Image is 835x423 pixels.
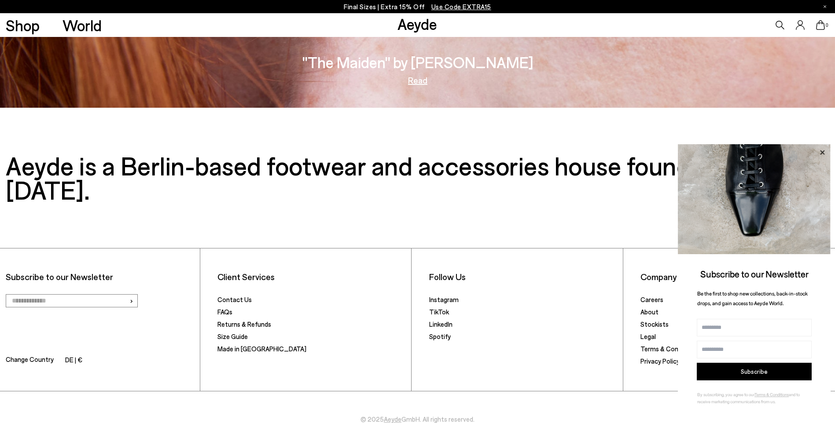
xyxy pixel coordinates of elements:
[825,23,829,28] span: 0
[431,3,491,11] span: Navigate to /collections/ss25-final-sizes
[344,1,491,12] p: Final Sizes | Extra 15% Off
[217,295,252,303] a: Contact Us
[129,294,133,307] span: ›
[754,392,789,397] a: Terms & Conditions
[217,308,232,316] a: FAQs
[640,332,656,340] a: Legal
[697,290,808,306] span: Be the first to shop new collections, back-in-stock drops, and gain access to Aeyde World.
[65,354,82,367] li: DE | €
[678,144,831,254] img: ca3f721fb6ff708a270709c41d776025.jpg
[697,363,812,380] button: Subscribe
[640,308,658,316] a: About
[217,320,271,328] a: Returns & Refunds
[217,345,306,353] a: Made in [GEOGRAPHIC_DATA]
[429,308,449,316] a: TikTok
[640,295,663,303] a: Careers
[429,271,617,282] li: Follow Us
[6,271,194,282] p: Subscribe to our Newsletter
[640,271,829,282] li: Company
[397,15,437,33] a: Aeyde
[816,20,825,30] a: 0
[217,332,248,340] a: Size Guide
[6,153,829,202] h3: Aeyde is a Berlin-based footwear and accessories house founded in [DATE].
[640,357,680,365] a: Privacy Policy
[697,392,754,397] span: By subscribing, you agree to our
[384,415,401,423] a: Aeyde
[429,295,459,303] a: Instagram
[429,320,452,328] a: LinkedIn
[700,268,809,279] span: Subscribe to our Newsletter
[640,320,669,328] a: Stockists
[302,55,533,70] h3: "The Maiden" by [PERSON_NAME]
[6,18,40,33] a: Shop
[6,354,54,367] span: Change Country
[63,18,102,33] a: World
[217,271,405,282] li: Client Services
[408,76,427,84] a: Read
[429,332,451,340] a: Spotify
[640,345,698,353] a: Terms & Conditions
